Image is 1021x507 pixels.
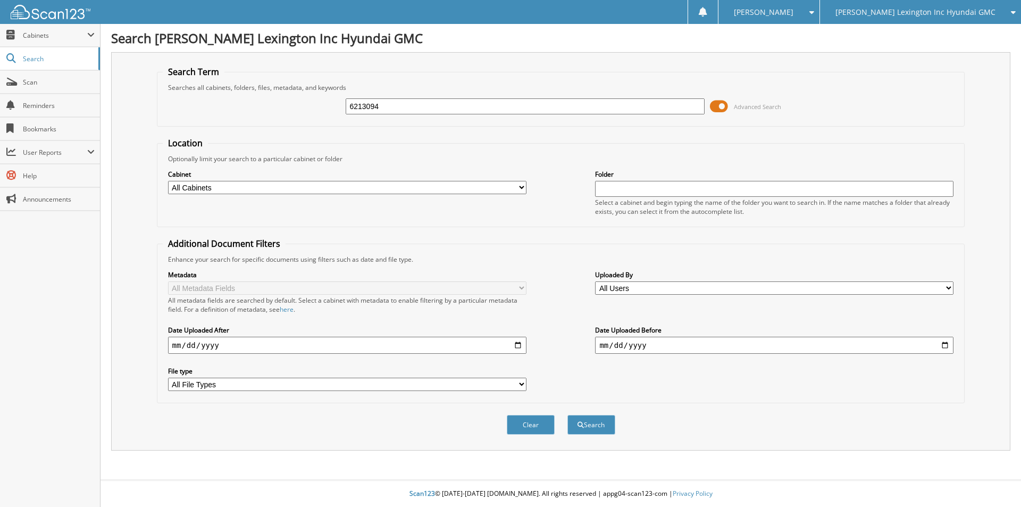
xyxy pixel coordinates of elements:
[280,305,294,314] a: here
[168,270,526,279] label: Metadata
[163,255,959,264] div: Enhance your search for specific documents using filters such as date and file type.
[595,326,953,335] label: Date Uploaded Before
[168,367,526,376] label: File type
[23,31,87,40] span: Cabinets
[595,170,953,179] label: Folder
[409,489,435,498] span: Scan123
[23,78,95,87] span: Scan
[101,481,1021,507] div: © [DATE]-[DATE] [DOMAIN_NAME]. All rights reserved | appg04-scan123-com |
[23,171,95,180] span: Help
[163,66,224,78] legend: Search Term
[163,83,959,92] div: Searches all cabinets, folders, files, metadata, and keywords
[23,148,87,157] span: User Reports
[23,124,95,134] span: Bookmarks
[595,337,953,354] input: end
[11,5,90,19] img: scan123-logo-white.svg
[567,415,615,435] button: Search
[168,337,526,354] input: start
[168,296,526,314] div: All metadata fields are searched by default. Select a cabinet with metadata to enable filtering b...
[23,101,95,110] span: Reminders
[734,9,793,15] span: [PERSON_NAME]
[23,54,93,63] span: Search
[835,9,995,15] span: [PERSON_NAME] Lexington Inc Hyundai GMC
[23,195,95,204] span: Announcements
[163,154,959,163] div: Optionally limit your search to a particular cabinet or folder
[163,238,286,250] legend: Additional Document Filters
[168,326,526,335] label: Date Uploaded After
[168,170,526,179] label: Cabinet
[111,29,1010,47] h1: Search [PERSON_NAME] Lexington Inc Hyundai GMC
[673,489,713,498] a: Privacy Policy
[595,198,953,216] div: Select a cabinet and begin typing the name of the folder you want to search in. If the name match...
[163,137,208,149] legend: Location
[734,103,781,111] span: Advanced Search
[507,415,555,435] button: Clear
[595,270,953,279] label: Uploaded By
